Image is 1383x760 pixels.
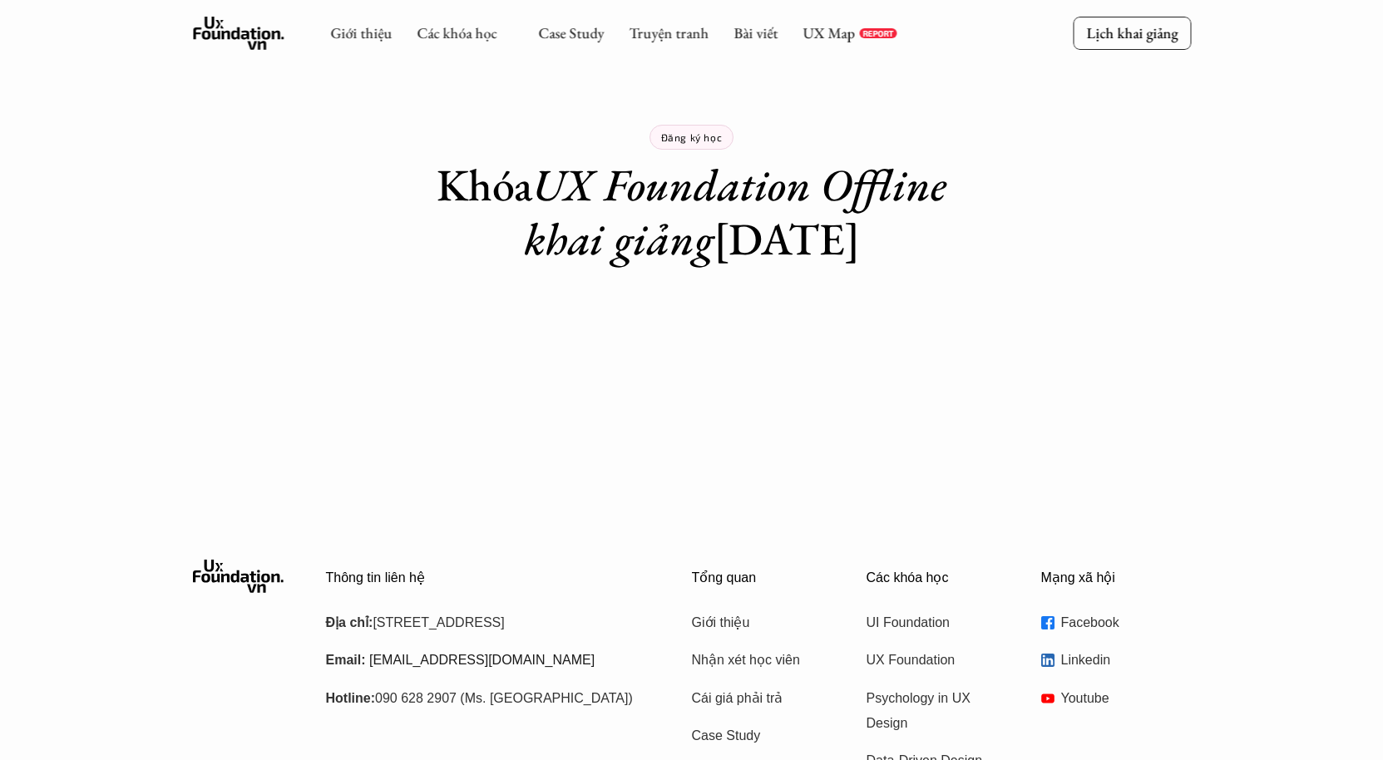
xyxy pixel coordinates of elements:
[1041,570,1191,585] p: Mạng xã hội
[330,23,392,42] a: Giới thiệu
[359,299,1025,424] iframe: Tally form
[1073,17,1191,49] a: Lịch khai giảng
[859,28,896,38] a: REPORT
[1041,610,1191,635] a: Facebook
[1061,686,1191,711] p: Youtube
[538,23,604,42] a: Case Study
[692,570,842,585] p: Tổng quan
[1061,648,1191,673] p: Linkedin
[417,23,496,42] a: Các khóa học
[326,690,376,707] strong: Hotline:
[1041,648,1191,673] a: Linkedin
[524,155,957,268] em: UX Foundation Offline khai giảng
[326,614,373,631] strong: Địa chỉ:
[401,158,983,266] h1: Khóa [DATE]
[803,23,855,42] a: UX Map
[1041,686,1191,711] a: Youtube
[326,686,650,711] p: 090 628 2907 (Ms. [GEOGRAPHIC_DATA])
[692,648,825,673] a: Nhận xét học viên
[733,23,778,42] a: Bài viết
[1086,23,1178,42] p: Lịch khai giảng
[867,686,1000,737] a: Psychology in UX Design
[867,610,1000,635] a: UI Foundation
[862,28,893,38] p: REPORT
[369,652,595,669] a: [EMAIL_ADDRESS][DOMAIN_NAME]
[661,131,723,143] p: Đăng ký học
[867,570,1016,585] p: Các khóa học
[326,570,650,585] p: Thông tin liên hệ
[692,610,825,635] a: Giới thiệu
[1061,610,1191,635] p: Facebook
[629,23,709,42] a: Truyện tranh
[326,610,650,635] p: [STREET_ADDRESS]
[692,686,825,711] a: Cái giá phải trả
[326,652,366,669] strong: Email:
[692,723,825,748] a: Case Study
[867,648,1000,673] a: UX Foundation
